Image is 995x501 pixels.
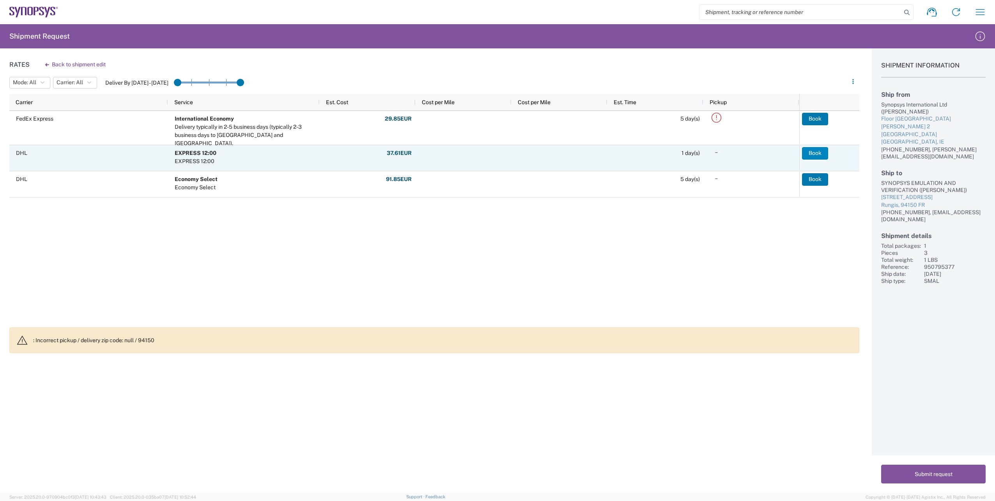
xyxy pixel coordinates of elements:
[326,99,348,105] span: Est. Cost
[13,79,36,86] span: Mode: All
[75,495,106,499] span: [DATE] 10:43:43
[924,270,986,277] div: [DATE]
[175,115,234,122] b: International Economy
[924,263,986,270] div: 950795377
[386,176,412,183] strong: 91.85 EUR
[384,113,412,125] button: 29.85EUR
[802,113,828,125] button: Book
[406,494,426,499] a: Support
[53,77,97,89] button: Carrier: All
[16,150,27,156] span: DHL
[881,242,921,249] div: Total packages:
[680,115,700,122] span: 5 day(s)
[881,115,986,138] div: Floor [GEOGRAPHIC_DATA][PERSON_NAME] 2 [GEOGRAPHIC_DATA]
[881,62,986,78] h1: Shipment Information
[881,256,921,263] div: Total weight:
[924,277,986,284] div: SMAL
[105,79,168,86] label: Deliver By [DATE] - [DATE]
[9,77,50,89] button: Mode: All
[881,146,986,160] div: [PHONE_NUMBER], [PERSON_NAME][EMAIL_ADDRESS][DOMAIN_NAME]
[422,99,455,105] span: Cost per Mile
[881,270,921,277] div: Ship date:
[924,249,986,256] div: 3
[386,173,412,186] button: 91.85EUR
[16,99,33,105] span: Carrier
[9,32,70,41] h2: Shipment Request
[710,99,727,105] span: Pickup
[175,176,218,182] b: Economy Select
[9,495,106,499] span: Server: 2025.20.0-970904bc0f3
[881,263,921,270] div: Reference:
[881,249,921,256] div: Pieces
[881,201,986,209] div: Rungis, 94150 FR
[924,256,986,263] div: 1 LBS
[682,150,700,156] span: 1 day(s)
[518,99,551,105] span: Cost per Mile
[881,169,986,177] h2: Ship to
[165,495,196,499] span: [DATE] 10:52:44
[175,123,316,147] div: Delivery typically in 2-5 business days (typically 2-3 business days to Canada and Mexico).
[881,115,986,146] a: Floor [GEOGRAPHIC_DATA][PERSON_NAME] 2 [GEOGRAPHIC_DATA][GEOGRAPHIC_DATA], IE
[425,494,445,499] a: Feedback
[802,147,828,160] button: Book
[680,176,700,182] span: 5 day(s)
[802,173,828,186] button: Book
[924,242,986,249] div: 1
[881,91,986,98] h2: Ship from
[175,157,216,165] div: EXPRESS 12:00
[33,337,853,344] p: : Incorrect pickup / delivery zip code: null / 94150
[9,61,30,68] h1: Rates
[881,194,986,201] div: [STREET_ADDRESS]
[881,277,921,284] div: Ship type:
[175,150,216,156] b: EXPRESS 12:00
[614,99,636,105] span: Est. Time
[175,183,218,192] div: Economy Select
[387,149,412,157] strong: 37.61 EUR
[881,465,986,483] button: Submit request
[386,147,412,160] button: 37.61EUR
[174,99,193,105] span: Service
[699,5,901,20] input: Shipment, tracking or reference number
[39,58,112,71] button: Back to shipment edit
[110,495,196,499] span: Client: 2025.20.0-035ba07
[16,115,53,122] span: FedEx Express
[16,176,27,182] span: DHL
[57,79,83,86] span: Carrier: All
[881,209,986,223] div: [PHONE_NUMBER], [EMAIL_ADDRESS][DOMAIN_NAME]
[866,494,986,501] span: Copyright © [DATE]-[DATE] Agistix Inc., All Rights Reserved
[881,194,986,209] a: [STREET_ADDRESS]Rungis, 94150 FR
[881,138,986,146] div: [GEOGRAPHIC_DATA], IE
[385,115,412,123] strong: 29.85 EUR
[881,101,986,115] div: Synopsys International Ltd ([PERSON_NAME])
[881,232,986,240] h2: Shipment details
[881,179,986,194] div: SYNOPSYS EMULATION AND VERIFICATION ([PERSON_NAME])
